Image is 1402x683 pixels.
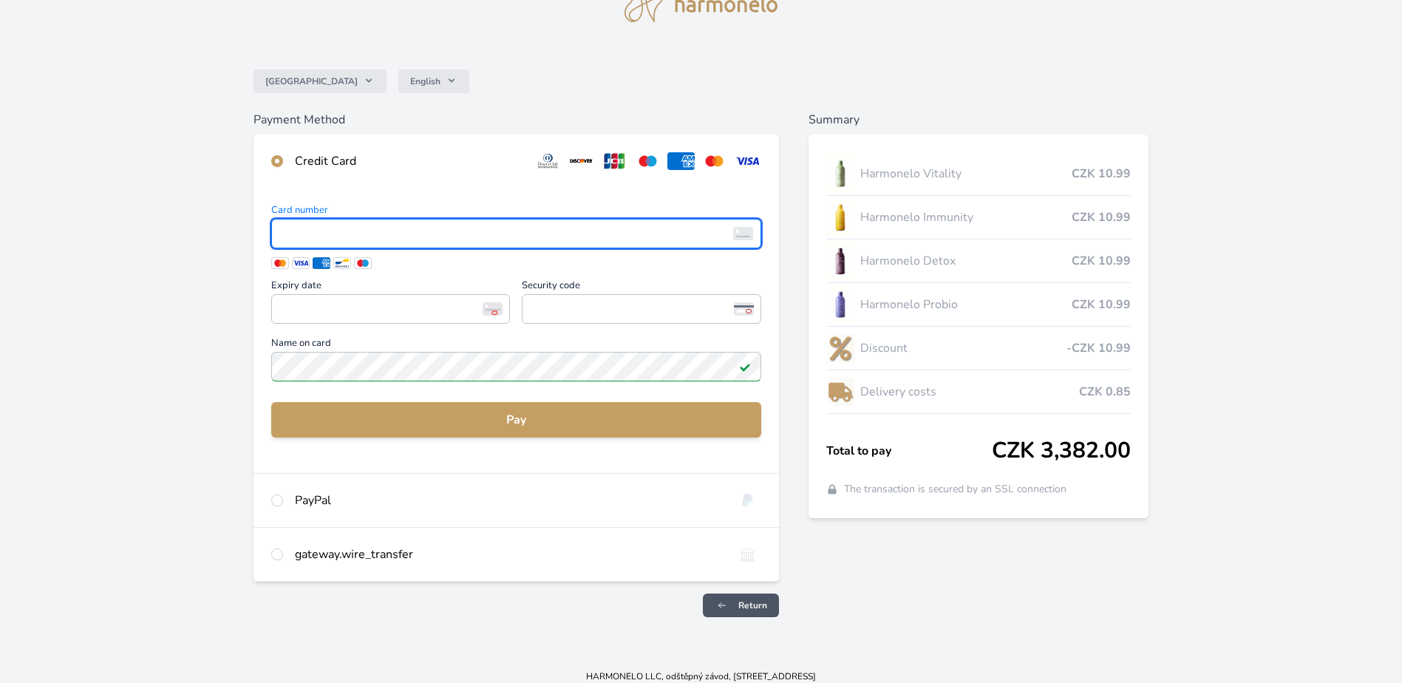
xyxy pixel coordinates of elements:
[271,352,761,381] input: Name on cardField valid
[826,242,854,279] img: DETOX_se_stinem_x-lo.jpg
[265,75,358,87] span: [GEOGRAPHIC_DATA]
[734,492,761,509] img: paypal.svg
[860,339,1067,357] span: Discount
[739,361,751,373] img: Field valid
[738,599,767,611] span: Return
[1072,252,1131,270] span: CZK 10.99
[701,152,728,170] img: mc.svg
[278,223,755,244] iframe: Iframe for card number
[601,152,628,170] img: jcb.svg
[733,227,753,240] img: card
[483,302,503,316] img: Expiry date
[992,438,1131,464] span: CZK 3,382.00
[271,205,761,219] span: Card number
[522,281,760,294] span: Security code
[1072,208,1131,226] span: CZK 10.99
[826,373,854,410] img: delivery-lo.png
[826,330,854,367] img: discount-lo.png
[634,152,661,170] img: maestro.svg
[734,546,761,563] img: bankTransfer_IBAN.svg
[278,299,503,319] iframe: Iframe for expiry date
[398,69,469,93] button: English
[283,411,749,429] span: Pay
[271,402,761,438] button: Pay
[568,152,595,170] img: discover.svg
[860,252,1072,270] span: Harmonelo Detox
[1072,296,1131,313] span: CZK 10.99
[826,155,854,192] img: CLEAN_VITALITY_se_stinem_x-lo.jpg
[860,208,1072,226] span: Harmonelo Immunity
[528,299,754,319] iframe: Iframe for security code
[295,492,722,509] div: PayPal
[826,199,854,236] img: IMMUNITY_se_stinem_x-lo.jpg
[667,152,695,170] img: amex.svg
[1066,339,1131,357] span: -CZK 10.99
[253,69,387,93] button: [GEOGRAPHIC_DATA]
[1079,383,1131,401] span: CZK 0.85
[860,296,1072,313] span: Harmonelo Probio
[295,546,722,563] div: gateway.wire_transfer
[295,152,523,170] div: Credit Card
[860,383,1080,401] span: Delivery costs
[534,152,562,170] img: diners.svg
[253,111,779,129] h6: Payment Method
[271,281,510,294] span: Expiry date
[860,165,1072,183] span: Harmonelo Vitality
[826,286,854,323] img: CLEAN_PROBIO_se_stinem_x-lo.jpg
[410,75,440,87] span: English
[703,594,779,617] a: Return
[826,442,993,460] span: Total to pay
[844,482,1066,497] span: The transaction is secured by an SSL connection
[271,339,761,352] span: Name on card
[734,152,761,170] img: visa.svg
[1072,165,1131,183] span: CZK 10.99
[809,111,1149,129] h6: Summary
